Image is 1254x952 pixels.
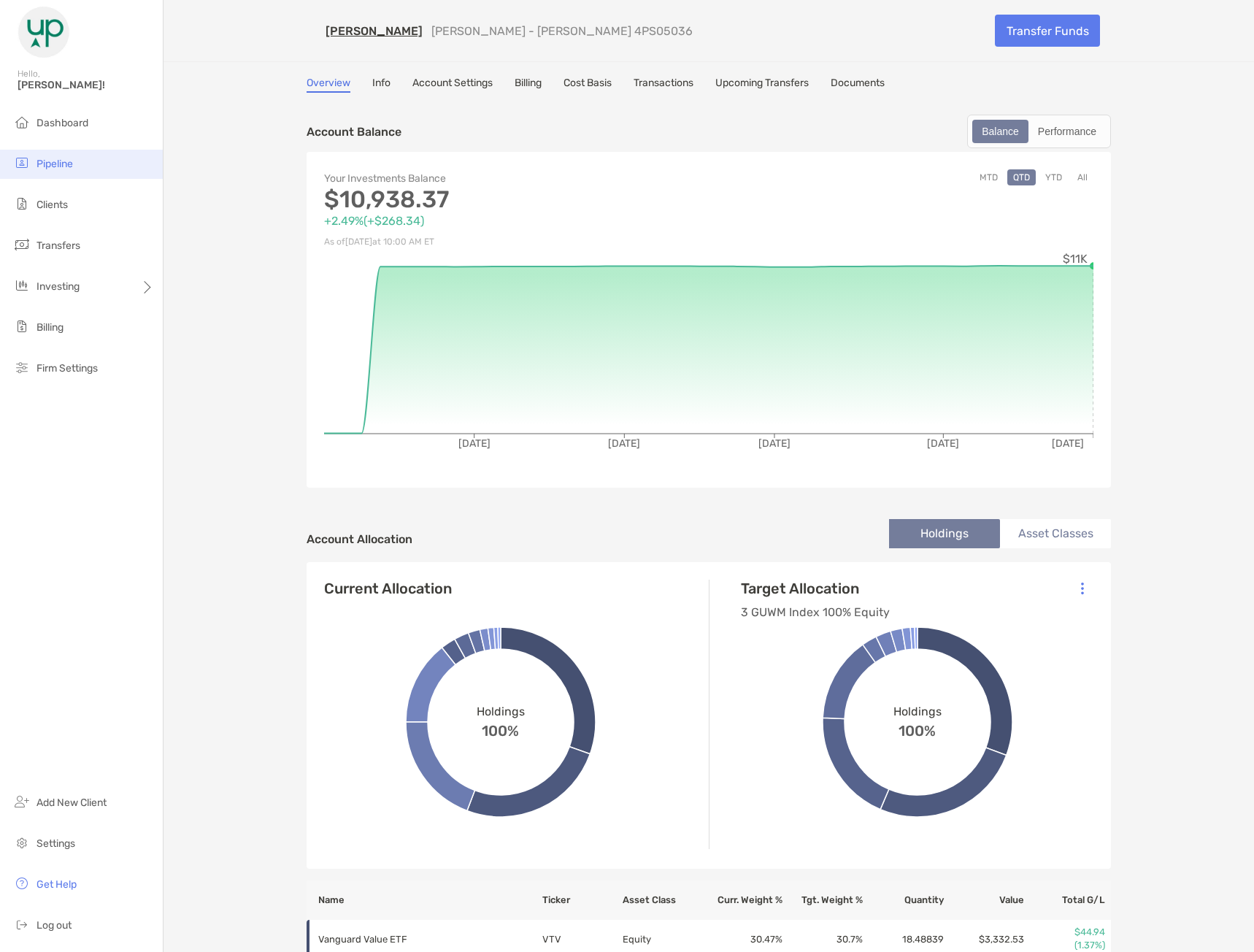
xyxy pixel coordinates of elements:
img: transfers icon [13,236,31,253]
span: [PERSON_NAME]! [18,79,154,91]
th: Tgt. Weight % [783,880,863,920]
img: clients icon [13,195,31,212]
h4: Target Allocation [741,580,890,597]
span: Get Help [36,878,77,891]
p: +2.49% ( +$268.34 ) [324,212,709,230]
a: Documents [831,77,885,93]
th: Ticker [542,880,622,920]
a: Info [372,77,391,93]
li: Holdings [889,519,1000,548]
button: QTD [1007,169,1036,185]
img: dashboard icon [13,113,31,131]
span: 100% [899,718,936,740]
p: As of [DATE] at 10:00 AM ET [324,233,709,251]
button: All [1072,169,1093,185]
img: Icon List Menu [1081,582,1084,595]
a: Cost Basis [563,77,612,93]
img: investing icon [13,277,31,294]
div: segmented control [967,115,1111,148]
p: [PERSON_NAME] - [PERSON_NAME] 4PS05036 [431,24,693,38]
div: Balance [974,121,1027,142]
p: Your Investments Balance [324,169,709,188]
span: Settings [36,837,75,850]
span: Firm Settings [36,362,98,375]
th: Quantity [863,880,944,920]
th: Value [945,880,1025,920]
tspan: [DATE] [458,437,491,450]
button: MTD [974,169,1004,185]
th: Total G/L [1025,880,1111,920]
img: firm-settings icon [13,358,31,376]
img: Zoe Logo [18,6,70,58]
tspan: [DATE] [758,437,791,450]
p: 3 GUWM Index 100% Equity [741,603,890,621]
p: $10,938.37 [324,191,709,209]
span: Investing [36,280,80,293]
span: Pipeline [36,158,73,170]
span: Add New Client [36,796,107,809]
img: add_new_client icon [13,793,31,810]
tspan: [DATE] [1052,437,1084,450]
p: (1.37%) [1026,939,1105,952]
span: 100% [482,718,519,740]
img: billing icon [13,318,31,335]
a: Account Settings [412,77,493,93]
img: logout icon [13,915,31,933]
h4: Account Allocation [307,532,412,546]
span: Holdings [477,705,525,718]
span: Billing [36,321,64,334]
a: Transfer Funds [995,15,1100,47]
p: Vanguard Value ETF [318,930,523,948]
tspan: $11K [1063,252,1088,266]
div: Performance [1030,121,1104,142]
th: Asset Class [622,880,702,920]
a: [PERSON_NAME] [326,24,423,38]
button: YTD [1039,169,1068,185]
li: Asset Classes [1000,519,1111,548]
span: Transfers [36,239,80,252]
h4: Current Allocation [324,580,452,597]
span: Clients [36,199,68,211]
span: Dashboard [36,117,88,129]
tspan: [DATE] [608,437,640,450]
span: Log out [36,919,72,932]
a: Overview [307,77,350,93]
p: $44.94 [1026,926,1105,939]
th: Curr. Weight % [702,880,782,920]
p: Account Balance [307,123,401,141]
tspan: [DATE] [927,437,959,450]
th: Name [307,880,542,920]
img: pipeline icon [13,154,31,172]
a: Billing [515,77,542,93]
a: Upcoming Transfers [715,77,809,93]
img: settings icon [13,834,31,851]
span: Holdings [893,705,942,718]
a: Transactions [634,77,693,93]
img: get-help icon [13,875,31,892]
